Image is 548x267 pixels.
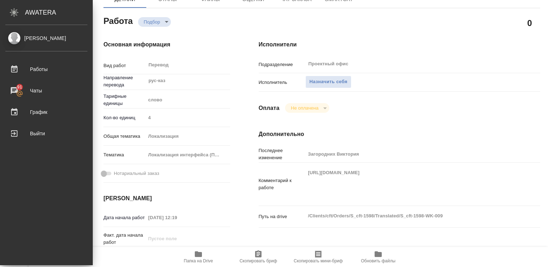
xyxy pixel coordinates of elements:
[5,64,87,75] div: Работы
[2,60,91,78] a: Работы
[103,14,133,27] h2: Работа
[25,5,93,20] div: AWATERA
[361,258,396,263] span: Обновить файлы
[259,79,306,86] p: Исполнитель
[103,133,146,140] p: Общая тематика
[259,61,306,68] p: Подразделение
[305,210,517,222] textarea: /Clients/cft/Orders/S_cft-1598/Translated/S_cft-1598-WK-009
[114,170,159,177] span: Нотариальный заказ
[103,40,230,49] h4: Основная информация
[146,149,230,161] div: Локализация интерфейса (ПО или сайта)
[305,167,517,200] textarea: [URL][DOMAIN_NAME]
[13,84,26,91] span: 91
[5,85,87,96] div: Чаты
[239,258,277,263] span: Скопировать бриф
[146,130,230,142] div: Локализация
[259,104,280,112] h4: Оплата
[103,74,146,89] p: Направление перевода
[309,78,347,86] span: Назначить себя
[142,19,162,25] button: Подбор
[305,149,517,159] input: Пустое поле
[289,105,320,111] button: Не оплачена
[228,247,288,267] button: Скопировать бриф
[103,114,146,121] p: Кол-во единиц
[2,125,91,142] a: Выйти
[103,62,146,69] p: Вид работ
[103,151,146,158] p: Тематика
[5,107,87,117] div: График
[103,214,146,221] p: Дата начала работ
[103,232,146,246] p: Факт. дата начала работ
[259,213,306,220] p: Путь на drive
[2,103,91,121] a: График
[259,130,540,138] h4: Дополнительно
[259,177,306,191] p: Комментарий к работе
[103,194,230,203] h4: [PERSON_NAME]
[138,17,171,27] div: Подбор
[184,258,213,263] span: Папка на Drive
[2,82,91,100] a: 91Чаты
[146,94,230,106] div: слово
[146,212,208,223] input: Пустое поле
[5,34,87,42] div: [PERSON_NAME]
[305,76,351,88] button: Назначить себя
[288,247,348,267] button: Скопировать мини-бриф
[146,233,208,244] input: Пустое поле
[5,128,87,139] div: Выйти
[259,40,540,49] h4: Исполнители
[348,247,408,267] button: Обновить файлы
[527,17,532,29] h2: 0
[294,258,342,263] span: Скопировать мини-бриф
[259,147,306,161] p: Последнее изменение
[103,93,146,107] p: Тарифные единицы
[168,247,228,267] button: Папка на Drive
[146,112,230,123] input: Пустое поле
[285,103,329,113] div: Подбор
